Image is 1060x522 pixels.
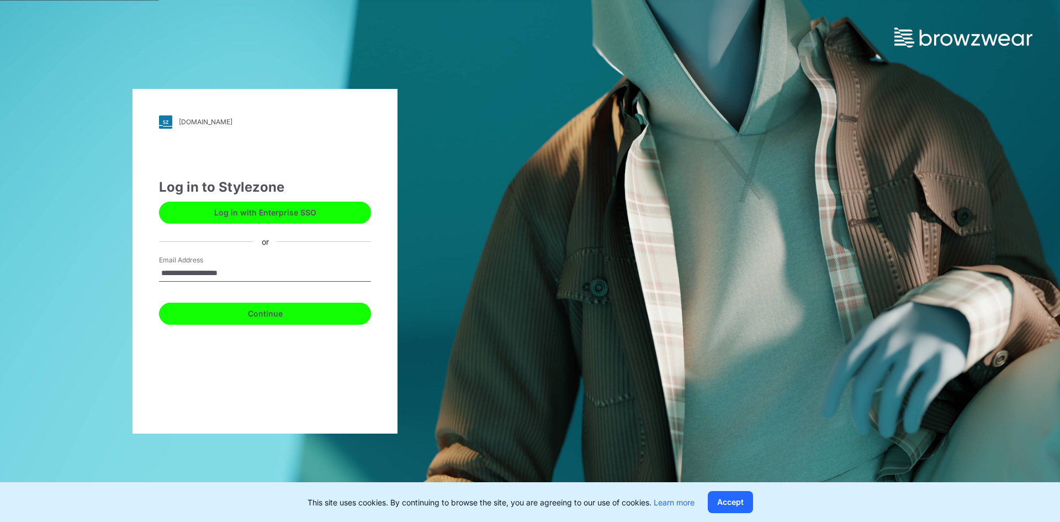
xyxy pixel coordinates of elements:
[654,498,695,507] a: Learn more
[308,497,695,508] p: This site uses cookies. By continuing to browse the site, you are agreeing to our use of cookies.
[159,202,371,224] button: Log in with Enterprise SSO
[159,177,371,197] div: Log in to Stylezone
[894,28,1032,48] img: browzwear-logo.73288ffb.svg
[159,255,236,265] label: Email Address
[159,303,371,325] button: Continue
[253,236,278,247] div: or
[159,115,371,129] a: [DOMAIN_NAME]
[708,491,753,513] button: Accept
[159,115,172,129] img: svg+xml;base64,PHN2ZyB3aWR0aD0iMjgiIGhlaWdodD0iMjgiIHZpZXdCb3g9IjAgMCAyOCAyOCIgZmlsbD0ibm9uZSIgeG...
[179,118,232,126] div: [DOMAIN_NAME]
